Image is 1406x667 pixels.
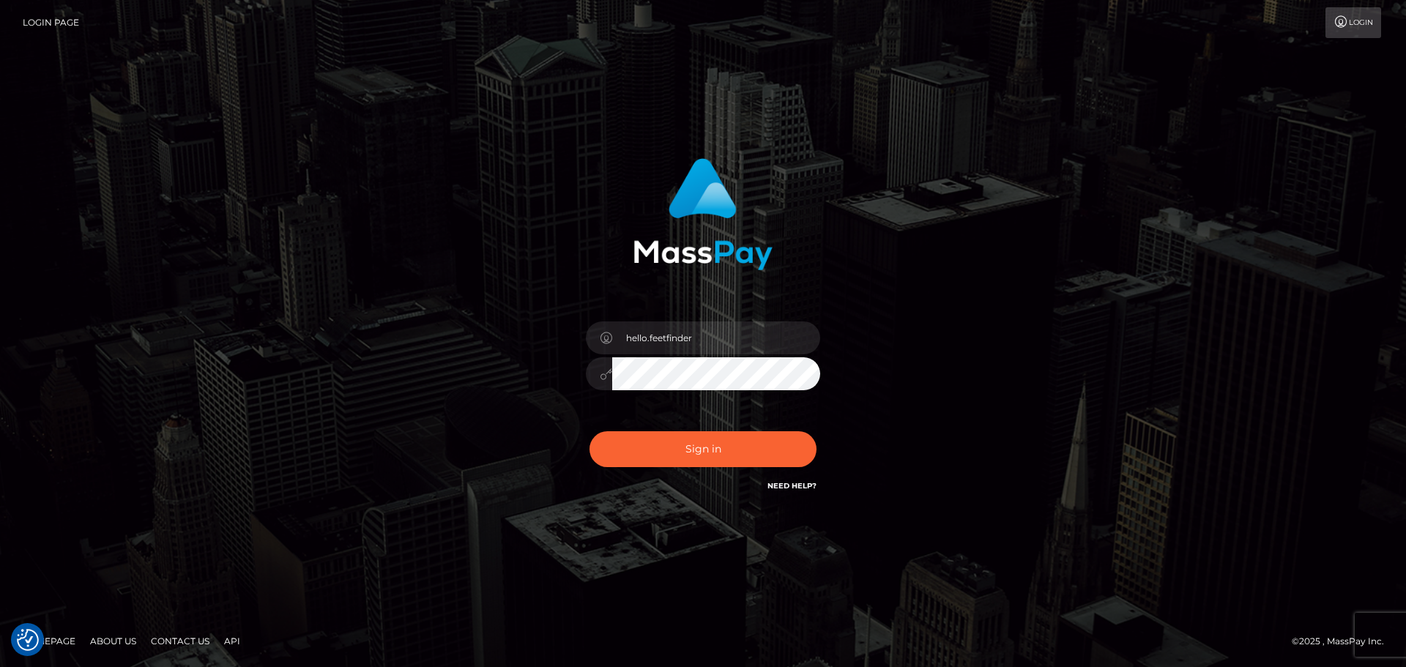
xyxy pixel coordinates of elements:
[767,481,817,491] a: Need Help?
[1292,633,1395,649] div: © 2025 , MassPay Inc.
[145,630,215,652] a: Contact Us
[23,7,79,38] a: Login Page
[84,630,142,652] a: About Us
[589,431,817,467] button: Sign in
[1325,7,1381,38] a: Login
[17,629,39,651] button: Consent Preferences
[17,629,39,651] img: Revisit consent button
[218,630,246,652] a: API
[612,321,820,354] input: Username...
[16,630,81,652] a: Homepage
[633,158,773,270] img: MassPay Login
